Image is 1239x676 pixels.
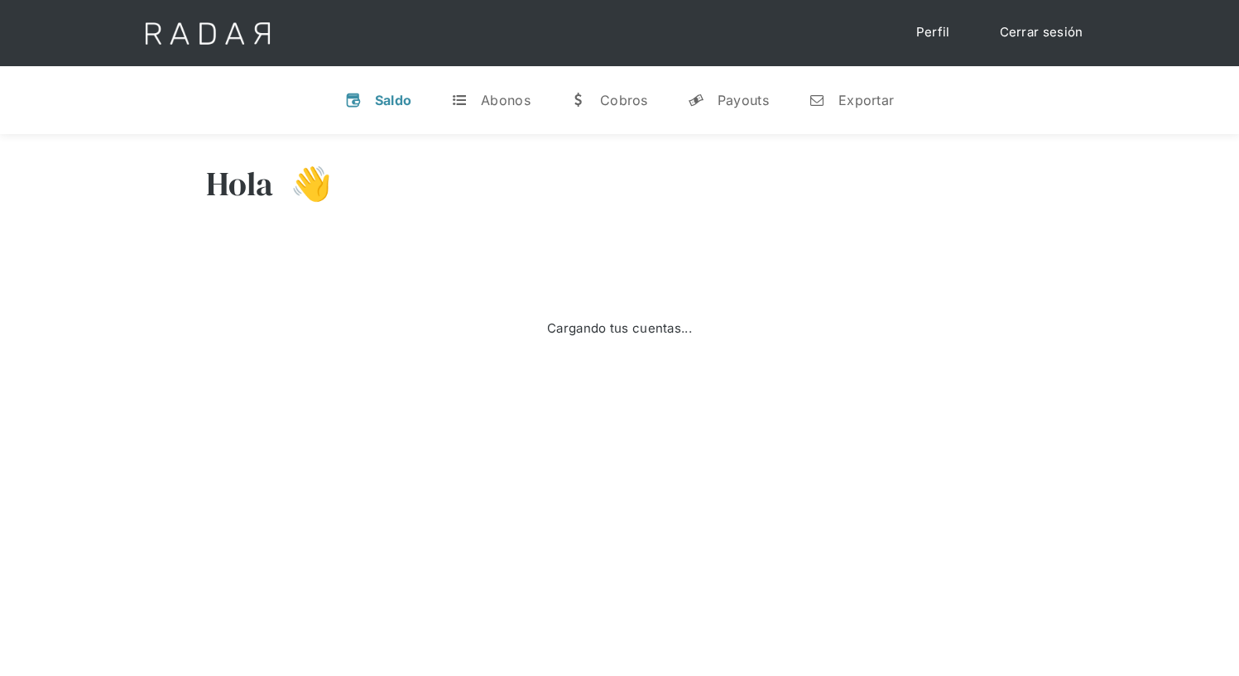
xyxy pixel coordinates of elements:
[838,92,894,108] div: Exportar
[375,92,412,108] div: Saldo
[451,92,468,108] div: t
[206,163,274,204] h3: Hola
[547,319,692,338] div: Cargando tus cuentas...
[900,17,967,49] a: Perfil
[718,92,769,108] div: Payouts
[345,92,362,108] div: v
[570,92,587,108] div: w
[688,92,704,108] div: y
[809,92,825,108] div: n
[983,17,1100,49] a: Cerrar sesión
[481,92,531,108] div: Abonos
[600,92,648,108] div: Cobros
[274,163,332,204] h3: 👋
